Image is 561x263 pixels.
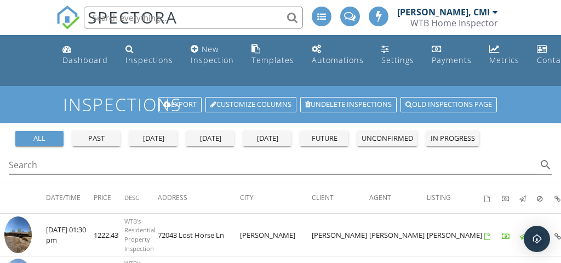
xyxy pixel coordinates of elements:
[72,131,121,146] button: past
[432,55,472,65] div: Payments
[15,131,64,146] button: all
[20,133,59,144] div: all
[191,44,234,65] div: New Inspection
[158,97,202,112] a: Export
[94,193,111,202] span: Price
[84,7,303,28] input: Search everything...
[307,39,368,71] a: Automations (Advanced)
[362,133,413,144] div: unconfirmed
[519,183,537,214] th: Published: Not sorted.
[158,193,187,202] span: Address
[94,183,124,214] th: Price: Not sorted.
[377,39,419,71] a: Settings
[9,156,537,174] input: Search
[537,183,554,214] th: Canceled: Not sorted.
[502,183,519,214] th: Paid: Not sorted.
[186,39,238,71] a: New Inspection
[58,39,112,71] a: Dashboard
[312,193,334,202] span: Client
[427,183,484,214] th: Listing: Not sorted.
[46,214,94,256] td: [DATE] 01:30 pm
[240,214,312,256] td: [PERSON_NAME]
[427,39,476,71] a: Payments
[312,55,364,65] div: Automations
[484,183,502,214] th: Agreements signed: Not sorted.
[369,214,427,256] td: [PERSON_NAME]
[124,193,139,202] span: Desc
[427,193,451,202] span: Listing
[62,55,108,65] div: Dashboard
[63,95,498,114] h1: Inspections
[158,214,240,256] td: 72043 Lost Horse Ln
[56,15,178,38] a: SPECTORA
[312,183,369,214] th: Client: Not sorted.
[240,193,254,202] span: City
[94,214,124,256] td: 1222.43
[300,131,348,146] button: future
[205,97,296,112] a: Customize Columns
[400,97,497,112] a: Old inspections page
[397,7,490,18] div: [PERSON_NAME], CMI
[134,133,173,144] div: [DATE]
[427,214,484,256] td: [PERSON_NAME]
[124,217,156,253] span: WTB's Residential Property Inspection
[381,55,414,65] div: Settings
[46,183,94,214] th: Date/Time: Not sorted.
[186,131,234,146] button: [DATE]
[312,214,369,256] td: [PERSON_NAME]
[125,55,173,65] div: Inspections
[300,97,397,112] a: Undelete inspections
[77,133,116,144] div: past
[4,216,32,253] img: 9549144%2Fcover_photos%2Fiz6yMVx8x99jp3LSH0tx%2Fsmall.jpg
[129,131,178,146] button: [DATE]
[489,55,519,65] div: Metrics
[431,133,475,144] div: in progress
[410,18,498,28] div: WTB Home Inspector
[247,39,299,71] a: Templates
[191,133,230,144] div: [DATE]
[485,39,524,71] a: Metrics
[305,133,344,144] div: future
[251,55,294,65] div: Templates
[240,183,312,214] th: City: Not sorted.
[369,183,427,214] th: Agent: Not sorted.
[248,133,287,144] div: [DATE]
[56,5,80,30] img: The Best Home Inspection Software - Spectora
[539,158,552,171] i: search
[158,183,240,214] th: Address: Not sorted.
[524,226,550,252] div: Open Intercom Messenger
[121,39,178,71] a: Inspections
[369,193,391,202] span: Agent
[357,131,417,146] button: unconfirmed
[124,183,158,214] th: Desc: Not sorted.
[243,131,291,146] button: [DATE]
[46,193,81,202] span: Date/Time
[426,131,479,146] button: in progress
